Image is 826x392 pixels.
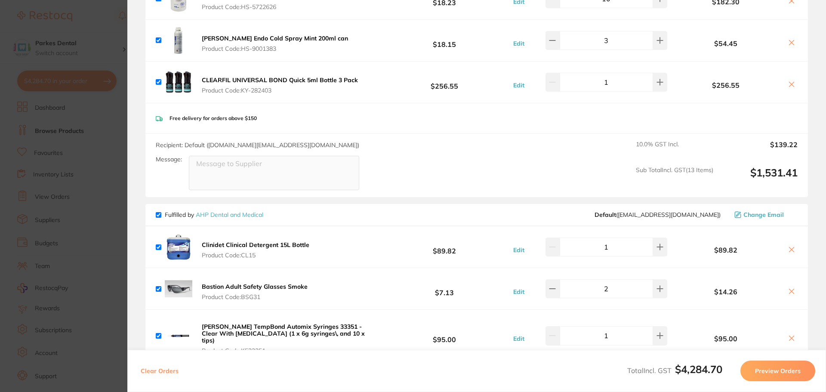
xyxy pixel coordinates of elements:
b: $95.00 [669,335,782,343]
span: orders@ahpdentalmedical.com.au [595,211,721,218]
span: Product Code: HS-5722626 [202,3,368,10]
b: CLEARFIL UNIVERSAL BOND Quick 5ml Bottle 3 Pack [202,76,358,84]
b: $18.15 [380,32,509,48]
img: Ym03OTJ1OQ [165,68,192,96]
b: Clinidet Clinical Detergent 15L Bottle [202,241,309,249]
b: $4,284.70 [675,363,722,376]
p: Free delivery for orders above $150 [170,115,257,121]
button: Change Email [732,211,798,219]
b: Default [595,211,616,219]
b: $256.55 [380,74,509,90]
output: $139.22 [720,141,798,160]
img: Nzh0ZzN1aA [165,27,192,54]
span: Recipient: Default ( [DOMAIN_NAME][EMAIL_ADDRESS][DOMAIN_NAME] ) [156,141,359,149]
span: Product Code: KY-282403 [202,87,358,94]
button: Edit [511,246,527,254]
b: $89.82 [380,239,509,255]
output: $1,531.41 [720,167,798,190]
span: Total Incl. GST [627,366,722,375]
a: AHP Dental and Medical [196,211,263,219]
b: $95.00 [380,328,509,344]
img: OTBmZHMwbQ [165,322,192,349]
b: Bastion Adult Safety Glasses Smoke [202,283,308,290]
button: Bastion Adult Safety Glasses Smoke Product Code:BSG31 [199,283,310,301]
button: Edit [511,335,527,343]
button: Edit [511,81,527,89]
span: Product Code: HS-9001383 [202,45,348,52]
span: Product Code: BSG31 [202,293,308,300]
img: c3hhZmpzbw [165,275,192,302]
b: $256.55 [669,81,782,89]
b: $54.45 [669,40,782,47]
button: [PERSON_NAME] Endo Cold Spray Mint 200ml can Product Code:HS-9001383 [199,34,351,52]
span: Product Code: KE33351 [202,347,378,354]
b: [PERSON_NAME] Endo Cold Spray Mint 200ml can [202,34,348,42]
button: Clear Orders [138,361,181,381]
span: 10.0 % GST Incl. [636,141,713,160]
b: [PERSON_NAME] TempBond Automix Syringes 33351 - Clear With [MEDICAL_DATA] (1 x 6g syringes\, and ... [202,323,365,344]
button: Edit [511,288,527,296]
button: Clinidet Clinical Detergent 15L Bottle Product Code:CL15 [199,241,312,259]
span: Product Code: CL15 [202,252,309,259]
button: Edit [511,40,527,47]
button: [PERSON_NAME] TempBond Automix Syringes 33351 - Clear With [MEDICAL_DATA] (1 x 6g syringes\, and ... [199,323,380,355]
p: Fulfilled by [165,211,263,218]
img: dnpidXNzNg [165,233,192,261]
label: Message: [156,156,182,163]
b: $89.82 [669,246,782,254]
button: CLEARFIL UNIVERSAL BOND Quick 5ml Bottle 3 Pack Product Code:KY-282403 [199,76,361,94]
span: Sub Total Incl. GST ( 13 Items) [636,167,713,190]
b: $14.26 [669,288,782,296]
span: Change Email [743,211,784,218]
b: $7.13 [380,281,509,297]
button: Preview Orders [740,361,815,381]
